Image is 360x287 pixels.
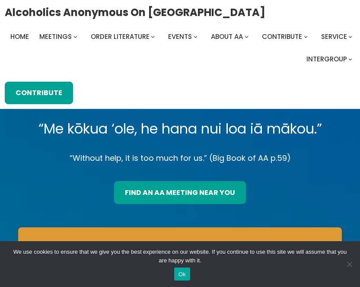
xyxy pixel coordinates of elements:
span: Order Literature [91,32,150,41]
p: “Without help, it is too much for us.” (Big Book of AA p.59) [18,151,342,165]
a: Meetings [39,31,72,43]
a: About AA [211,31,243,43]
span: Home [10,32,29,41]
button: Intergroup submenu [348,57,352,61]
span: About AA [211,32,243,41]
a: Contribute [262,31,302,43]
button: Events submenu [194,35,198,38]
span: Events [168,32,192,41]
button: Service submenu [348,35,352,38]
button: Order Literature submenu [151,35,155,38]
button: Contribute submenu [304,35,308,38]
span: No [345,260,354,268]
p: “Me kōkua ‘ole, he hana nui loa iā mākou.” [18,117,342,141]
a: Intergroup [306,53,347,65]
button: Meetings submenu [73,35,77,38]
a: Service [321,31,347,43]
button: Ok [174,268,190,281]
span: Intergroup [306,54,347,64]
a: Alcoholics Anonymous on [GEOGRAPHIC_DATA] [5,3,265,22]
button: About AA submenu [245,35,248,38]
span: Contribute [262,32,302,41]
span: We use cookies to ensure that we give you the best experience on our website. If you continue to ... [13,248,347,265]
nav: Intergroup [5,31,356,65]
a: Contribute [5,82,73,104]
a: Events [168,31,192,43]
a: find an aa meeting near you [114,181,246,204]
a: Home [10,31,29,43]
span: Service [321,32,347,41]
span: Meetings [39,32,72,41]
